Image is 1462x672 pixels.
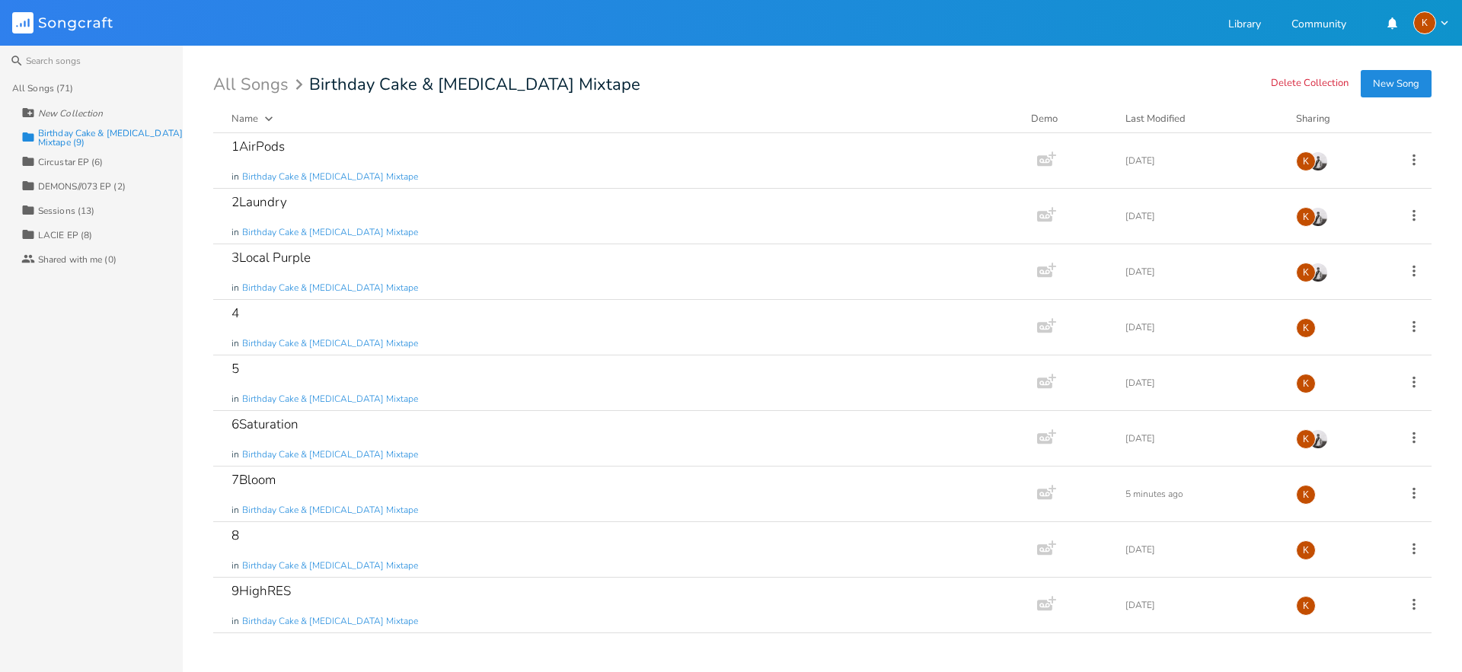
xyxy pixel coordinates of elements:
[1125,545,1278,554] div: [DATE]
[1271,78,1349,91] button: Delete Collection
[1125,600,1278,610] div: [DATE]
[1296,207,1316,227] div: Kat
[1296,318,1316,338] div: Kat
[1296,374,1316,393] div: Kat
[38,231,92,240] div: LACIE EP (8)
[1296,263,1316,282] div: Kat
[1125,378,1278,387] div: [DATE]
[231,170,239,183] span: in
[1228,19,1261,32] a: Library
[242,337,418,350] span: Birthday Cake & [MEDICAL_DATA] Mixtape
[1413,11,1450,34] button: K
[242,615,418,628] span: Birthday Cake & [MEDICAL_DATA] Mixtape
[242,170,418,183] span: Birthday Cake & [MEDICAL_DATA] Mixtape
[38,206,94,215] div: Sessions (13)
[231,226,239,239] span: in
[231,251,311,264] div: 3Local Purple
[309,76,640,93] span: Birthday Cake & [MEDICAL_DATA] Mixtape
[231,111,1013,126] button: Name
[1125,323,1278,332] div: [DATE]
[231,504,239,517] span: in
[231,448,239,461] span: in
[242,559,418,572] span: Birthday Cake & [MEDICAL_DATA] Mixtape
[1125,111,1278,126] button: Last Modified
[1413,11,1436,34] div: Kat
[1296,151,1316,171] div: Kat
[1296,485,1316,505] div: Kat
[38,129,183,147] div: Birthday Cake & [MEDICAL_DATA] Mixtape (9)
[231,196,287,209] div: 2Laundry
[1125,434,1278,443] div: [DATE]
[1125,112,1186,126] div: Last Modified
[231,337,239,350] span: in
[1031,111,1107,126] div: Demo
[231,362,239,375] div: 5
[38,255,117,264] div: Shared with me (0)
[1296,540,1316,560] div: Kat
[231,584,291,597] div: 9HighRES
[231,140,285,153] div: 1AirPods
[231,615,239,628] span: in
[1125,212,1278,221] div: [DATE]
[242,504,418,517] span: Birthday Cake & [MEDICAL_DATA] Mixtape
[1291,19,1346,32] a: Community
[38,158,104,167] div: Circustar EP (6)
[231,529,239,542] div: 8
[38,109,103,118] div: New Collection
[1361,70,1432,97] button: New Song
[242,282,418,295] span: Birthday Cake & [MEDICAL_DATA] Mixtape
[1125,156,1278,165] div: [DATE]
[1296,596,1316,616] div: Kat
[12,84,73,93] div: All Songs (71)
[213,78,308,92] div: All Songs
[1308,207,1328,227] img: Costa Tzoytzoyrakos
[38,182,126,191] div: DEMONS//073 EP (2)
[242,226,418,239] span: Birthday Cake & [MEDICAL_DATA] Mixtape
[1125,489,1278,498] div: 5 minutes ago
[1125,267,1278,276] div: [DATE]
[1308,429,1328,449] img: Costa Tzoytzoyrakos
[231,282,239,295] span: in
[231,393,239,406] span: in
[1308,151,1328,171] img: Costa Tzoytzoyrakos
[231,307,239,320] div: 4
[1296,111,1387,126] div: Sharing
[231,559,239,572] span: in
[231,473,276,486] div: 7Bloom
[1308,263,1328,282] img: Costa Tzoytzoyrakos
[242,393,418,406] span: Birthday Cake & [MEDICAL_DATA] Mixtape
[231,418,298,431] div: 6Saturation
[1296,429,1316,449] div: Kat
[242,448,418,461] span: Birthday Cake & [MEDICAL_DATA] Mixtape
[231,112,258,126] div: Name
